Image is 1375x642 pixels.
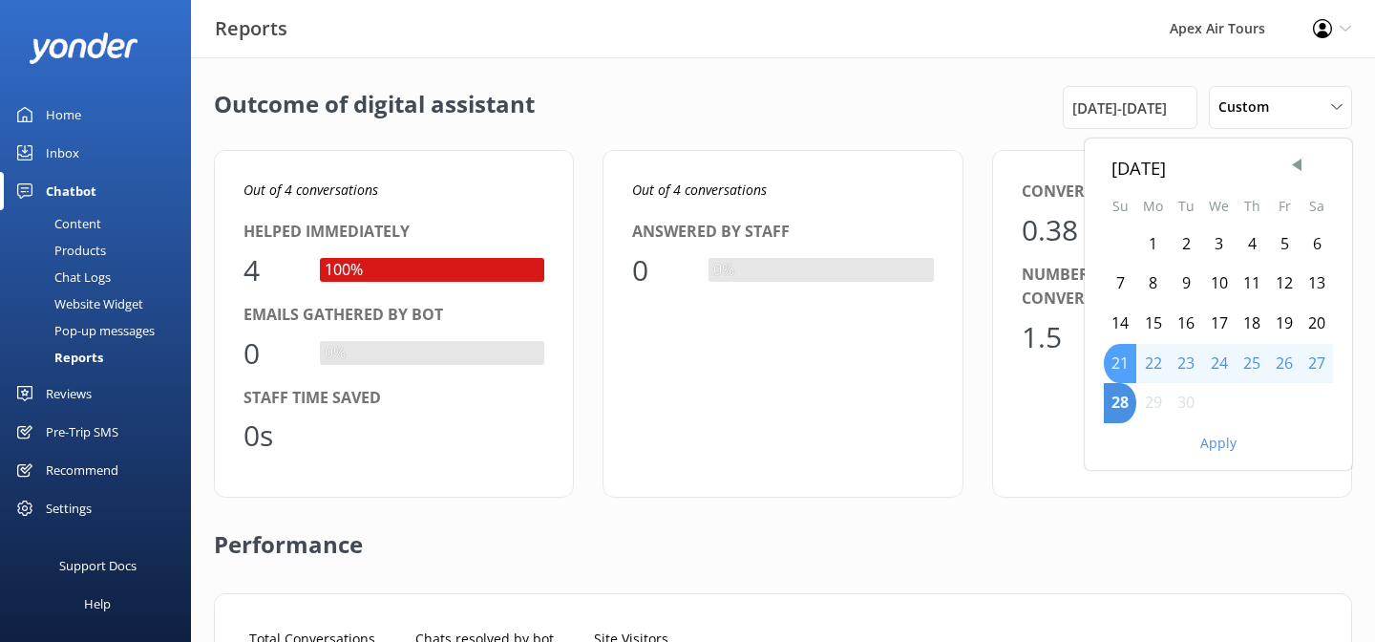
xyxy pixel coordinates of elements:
div: 1.5 [1022,314,1079,360]
a: Chat Logs [11,264,191,290]
div: Sat Sep 27 2025 [1301,344,1333,384]
abbr: Monday [1143,197,1163,215]
abbr: Thursday [1244,197,1260,215]
div: 100% [320,258,368,283]
h2: Outcome of digital assistant [214,86,535,129]
abbr: Saturday [1309,197,1324,215]
div: Sun Sep 07 2025 [1104,264,1136,304]
a: Reports [11,344,191,371]
div: Wed Sep 03 2025 [1202,225,1236,265]
div: Pre-Trip SMS [46,413,118,451]
div: 0 [632,247,689,293]
div: Answered by staff [632,220,933,245]
div: Thu Sep 04 2025 [1236,225,1268,265]
button: Apply [1200,437,1237,450]
div: Fri Sep 19 2025 [1268,304,1301,344]
div: Fri Sep 05 2025 [1268,225,1301,265]
div: 0 [243,331,301,376]
div: Support Docs [59,546,137,585]
div: Website Widget [11,290,143,317]
div: Inbox [46,134,79,172]
div: Sat Sep 20 2025 [1301,304,1333,344]
abbr: Friday [1279,197,1291,215]
a: Products [11,237,191,264]
div: Wed Sep 17 2025 [1202,304,1236,344]
i: Out of 4 conversations [243,181,378,199]
div: 0.38 % [1022,207,1110,253]
div: Sat Sep 06 2025 [1301,225,1333,265]
div: Tue Sep 02 2025 [1170,225,1202,265]
div: Fri Sep 12 2025 [1268,264,1301,304]
div: Tue Sep 09 2025 [1170,264,1202,304]
div: 0% [320,341,350,366]
h2: Performance [214,498,363,574]
a: Website Widget [11,290,191,317]
div: Conversations per website visitor [1022,180,1322,204]
div: Tue Sep 16 2025 [1170,304,1202,344]
div: Staff time saved [243,386,544,411]
div: Tue Sep 23 2025 [1170,344,1202,384]
div: Content [11,210,101,237]
div: Mon Sep 29 2025 [1136,383,1170,423]
div: Emails gathered by bot [243,303,544,328]
abbr: Tuesday [1178,197,1195,215]
div: Mon Sep 01 2025 [1136,225,1170,265]
div: Mon Sep 08 2025 [1136,264,1170,304]
div: 0s [243,413,301,459]
div: Sat Sep 13 2025 [1301,264,1333,304]
div: Helped immediately [243,220,544,245]
div: Chat Logs [11,264,111,290]
span: Previous Month [1287,156,1306,175]
div: Wed Sep 24 2025 [1202,344,1236,384]
div: Number of bot messages per conversation (avg.) [1022,263,1322,311]
div: 0% [709,258,739,283]
div: Sun Sep 14 2025 [1104,304,1136,344]
a: Content [11,210,191,237]
span: Custom [1218,96,1280,118]
div: Sun Sep 28 2025 [1104,383,1136,423]
div: Wed Sep 10 2025 [1202,264,1236,304]
a: Pop-up messages [11,317,191,344]
div: Thu Sep 11 2025 [1236,264,1268,304]
div: 4 [243,247,301,293]
div: Mon Sep 22 2025 [1136,344,1170,384]
div: Reviews [46,374,92,413]
div: Thu Sep 25 2025 [1236,344,1268,384]
div: Mon Sep 15 2025 [1136,304,1170,344]
div: Fri Sep 26 2025 [1268,344,1301,384]
div: [DATE] [1111,154,1325,182]
abbr: Wednesday [1209,197,1229,215]
div: Reports [11,344,103,371]
div: Recommend [46,451,118,489]
i: Out of 4 conversations [632,181,767,199]
div: Tue Sep 30 2025 [1170,383,1202,423]
div: Products [11,237,106,264]
div: Pop-up messages [11,317,155,344]
div: Sun Sep 21 2025 [1104,344,1136,384]
div: Settings [46,489,92,527]
div: Home [46,96,81,134]
span: [DATE] - [DATE] [1072,96,1167,119]
div: Chatbot [46,172,96,210]
h3: Reports [215,13,287,44]
img: yonder-white-logo.png [29,32,138,64]
abbr: Sunday [1112,197,1129,215]
div: Thu Sep 18 2025 [1236,304,1268,344]
div: Help [84,585,111,623]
